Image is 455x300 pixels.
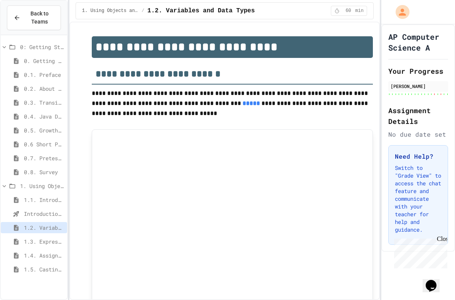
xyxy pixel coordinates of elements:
span: 1.2. Variables and Data Types [147,6,254,15]
button: Back to Teams [7,5,61,30]
iframe: chat widget [423,269,447,292]
div: Chat with us now!Close [3,3,53,49]
h3: Need Help? [395,152,442,161]
span: 0.2. About the AP CSA Exam [24,85,64,93]
span: 1. Using Objects and Methods [82,8,138,14]
span: 60 [342,8,354,14]
span: 1.3. Expressions and Output [New] [24,237,64,246]
span: Back to Teams [25,10,54,26]
div: No due date set [388,130,448,139]
span: 1.1. Introduction to Algorithms, Programming, and Compilers [24,196,64,204]
div: My Account [388,3,411,21]
span: 1. Using Objects and Methods [20,182,64,190]
span: 1.4. Assignment and Input [24,251,64,259]
span: 1.5. Casting and Ranges of Values [24,265,64,273]
span: 0: Getting Started [20,43,64,51]
span: 0.7. Pretest for the AP CSA Exam [24,154,64,162]
h2: Assignment Details [388,105,448,127]
span: / [142,8,144,14]
span: 1.2. Variables and Data Types [24,224,64,232]
span: 0.5. Growth Mindset and Pair Programming [24,126,64,134]
p: Switch to "Grade View" to access the chat feature and communicate with your teacher for help and ... [395,164,442,234]
iframe: chat widget [391,236,447,268]
span: 0.8. Survey [24,168,64,176]
span: 0.4. Java Development Environments [24,112,64,120]
h1: AP Computer Science A [388,31,448,53]
h2: Your Progress [388,66,448,76]
span: Introduction to Algorithms, Programming, and Compilers [24,210,64,218]
span: 0.6 Short PD Pretest [24,140,64,148]
div: [PERSON_NAME] [391,83,446,90]
span: 0.1. Preface [24,71,64,79]
span: 0. Getting Started [24,57,64,65]
span: 0.3. Transitioning from AP CSP to AP CSA [24,98,64,107]
span: min [355,8,364,14]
